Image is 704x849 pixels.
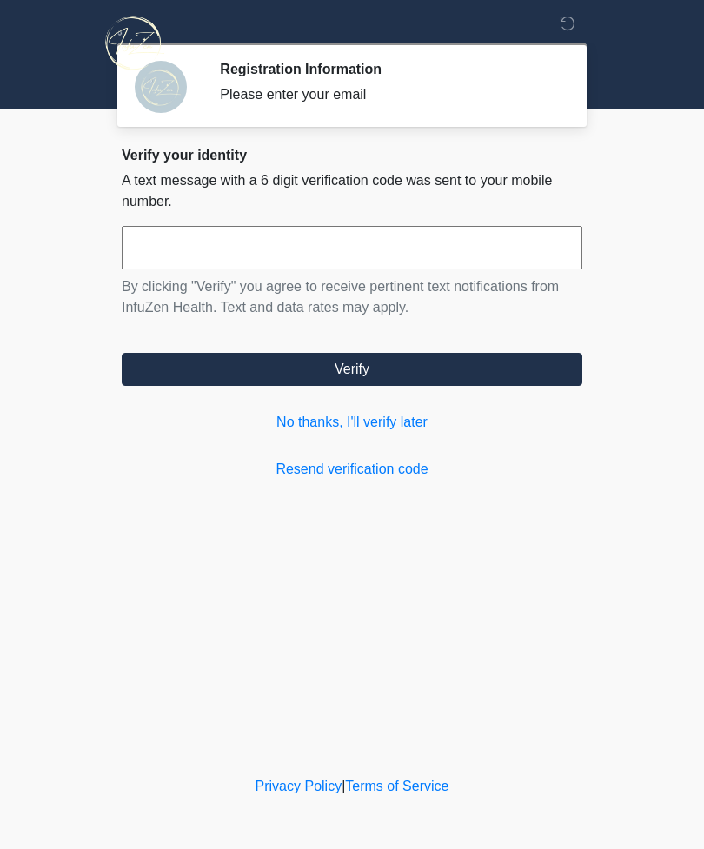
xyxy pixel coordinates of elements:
[256,779,342,793] a: Privacy Policy
[122,459,582,480] a: Resend verification code
[135,61,187,113] img: Agent Avatar
[342,779,345,793] a: |
[122,412,582,433] a: No thanks, I'll verify later
[220,84,556,105] div: Please enter your email
[122,353,582,386] button: Verify
[345,779,448,793] a: Terms of Service
[122,170,582,212] p: A text message with a 6 digit verification code was sent to your mobile number.
[104,13,164,73] img: InfuZen Health Logo
[122,276,582,318] p: By clicking "Verify" you agree to receive pertinent text notifications from InfuZen Health. Text ...
[122,147,582,163] h2: Verify your identity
